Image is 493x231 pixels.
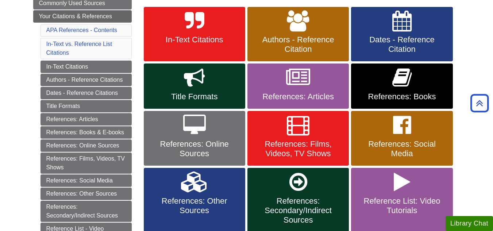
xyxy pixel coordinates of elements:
button: Library Chat [446,216,493,231]
span: Authors - Reference Citation [253,35,343,54]
a: Authors - Reference Citation [247,7,349,62]
a: References: Other Sources [41,188,132,200]
a: References: Films, Videos, TV Shows [41,153,132,174]
a: References: Films, Videos, TV Shows [247,111,349,166]
a: References: Social Media [41,174,132,187]
span: References: Social Media [357,139,447,158]
a: APA References - Contents [46,27,117,33]
a: Title Formats [144,63,245,109]
a: References: Books [351,63,452,109]
a: References: Articles [41,113,132,126]
span: Title Formats [149,92,240,101]
a: Dates - Reference Citation [351,7,452,62]
a: Authors - Reference Citations [41,74,132,86]
a: In-Text Citations [144,7,245,62]
span: In-Text Citations [149,35,240,45]
span: Dates - Reference Citation [357,35,447,54]
a: Your Citations & References [33,10,132,23]
span: References: Secondary/Indirect Sources [253,196,343,225]
span: References: Films, Videos, TV Shows [253,139,343,158]
span: References: Books [357,92,447,101]
span: References: Other Sources [149,196,240,215]
a: References: Online Sources [41,139,132,152]
a: Title Formats [41,100,132,112]
span: Your Citations & References [39,13,112,19]
a: In-Text vs. Reference List Citations [46,41,112,56]
span: Reference List: Video Tutorials [357,196,447,215]
a: In-Text Citations [41,61,132,73]
a: References: Secondary/Indirect Sources [41,201,132,222]
a: References: Social Media [351,111,452,166]
a: Back to Top [468,98,491,108]
a: References: Books & E-books [41,126,132,139]
a: References: Online Sources [144,111,245,166]
span: References: Online Sources [149,139,240,158]
a: References: Articles [247,63,349,109]
span: References: Articles [253,92,343,101]
a: Dates - Reference Citations [41,87,132,99]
